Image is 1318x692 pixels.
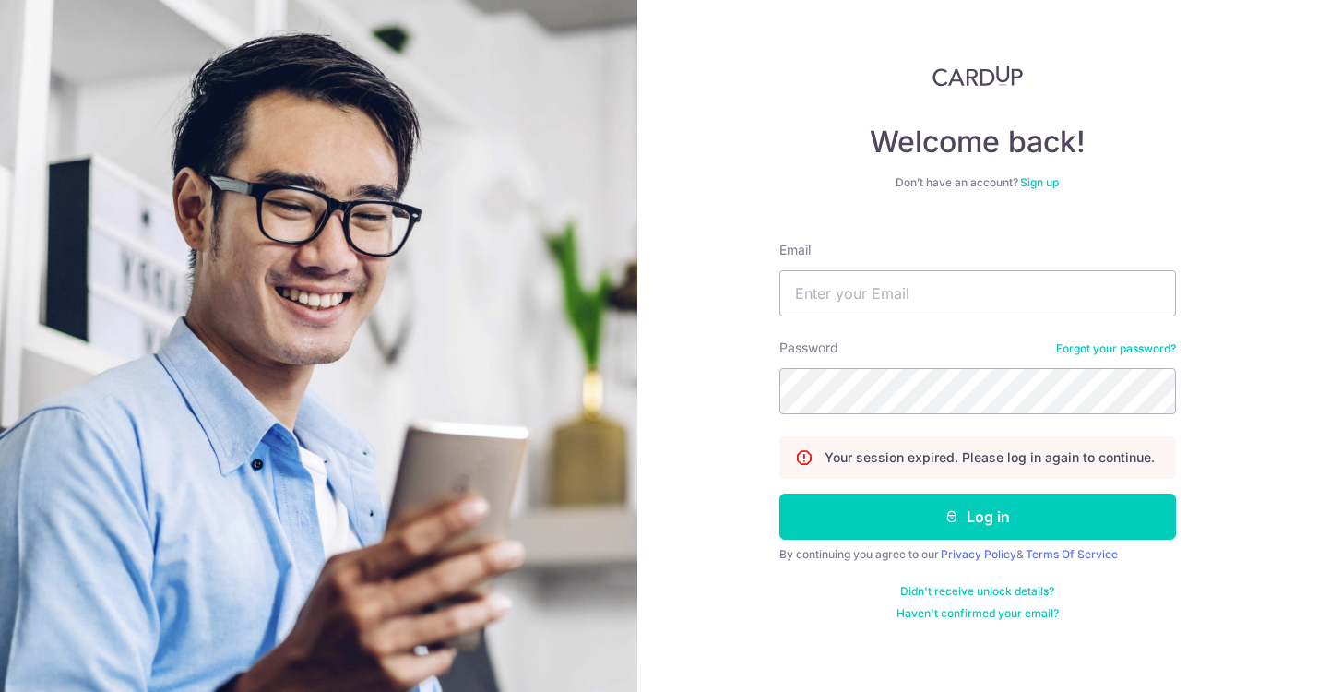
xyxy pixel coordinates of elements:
[779,547,1176,562] div: By continuing you agree to our &
[1056,341,1176,356] a: Forgot your password?
[779,270,1176,316] input: Enter your Email
[900,584,1054,599] a: Didn't receive unlock details?
[932,65,1023,87] img: CardUp Logo
[779,175,1176,190] div: Don’t have an account?
[779,494,1176,540] button: Log in
[825,448,1155,467] p: Your session expired. Please log in again to continue.
[779,339,838,357] label: Password
[1026,547,1118,561] a: Terms Of Service
[896,606,1059,621] a: Haven't confirmed your email?
[779,124,1176,161] h4: Welcome back!
[1020,175,1059,189] a: Sign up
[779,241,811,259] label: Email
[941,547,1016,561] a: Privacy Policy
